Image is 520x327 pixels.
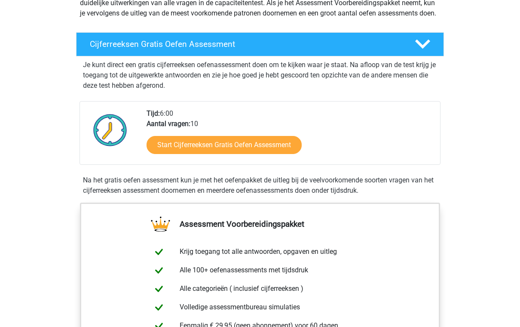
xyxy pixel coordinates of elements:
img: Klok [89,108,132,151]
a: Start Cijferreeksen Gratis Oefen Assessment [147,136,302,154]
b: Aantal vragen: [147,120,190,128]
b: Tijd: [147,109,160,117]
a: Cijferreeksen Gratis Oefen Assessment [73,32,447,56]
h4: Cijferreeksen Gratis Oefen Assessment [90,39,401,49]
p: Je kunt direct een gratis cijferreeksen oefenassessment doen om te kijken waar je staat. Na afloo... [83,60,437,91]
div: Na het gratis oefen assessment kun je met het oefenpakket de uitleg bij de veelvoorkomende soorte... [80,175,440,196]
div: 6:00 10 [140,108,440,164]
